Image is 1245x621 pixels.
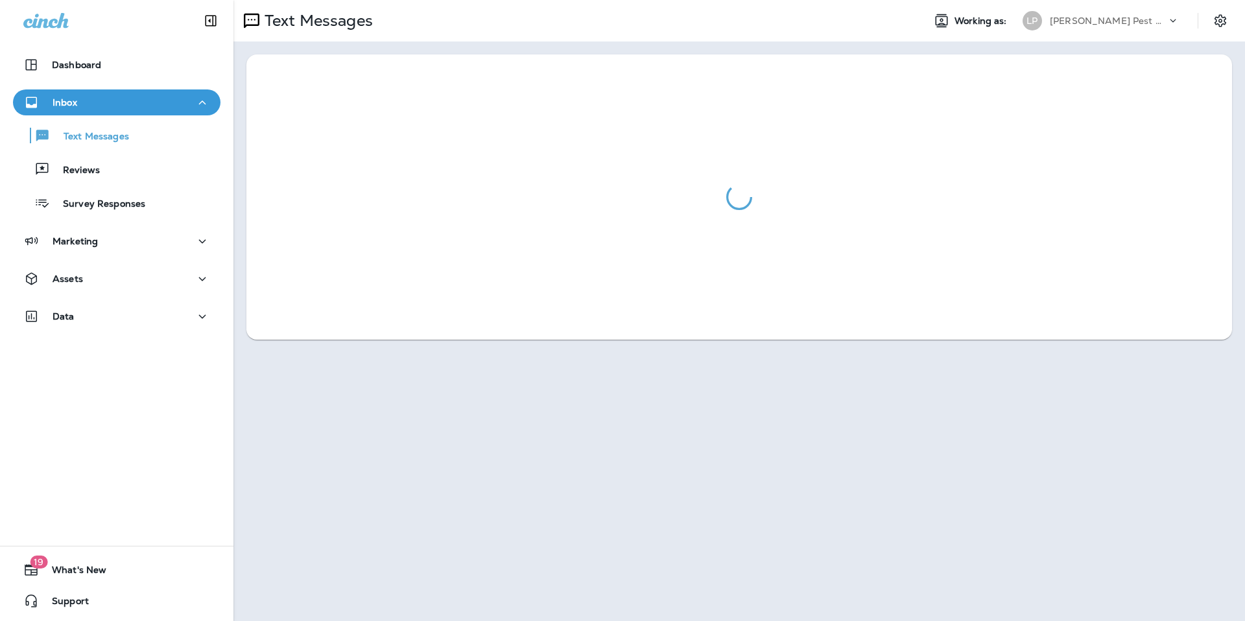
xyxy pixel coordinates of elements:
[39,565,106,580] span: What's New
[954,16,1010,27] span: Working as:
[13,266,220,292] button: Assets
[259,11,373,30] p: Text Messages
[53,97,77,108] p: Inbox
[53,236,98,246] p: Marketing
[51,131,129,143] p: Text Messages
[30,556,47,568] span: 19
[39,596,89,611] span: Support
[52,60,101,70] p: Dashboard
[53,274,83,284] p: Assets
[13,89,220,115] button: Inbox
[13,228,220,254] button: Marketing
[13,156,220,183] button: Reviews
[13,189,220,217] button: Survey Responses
[53,311,75,322] p: Data
[1050,16,1167,26] p: [PERSON_NAME] Pest Control
[50,165,100,177] p: Reviews
[1023,11,1042,30] div: LP
[13,52,220,78] button: Dashboard
[13,557,220,583] button: 19What's New
[1209,9,1232,32] button: Settings
[13,303,220,329] button: Data
[13,588,220,614] button: Support
[193,8,229,34] button: Collapse Sidebar
[13,122,220,149] button: Text Messages
[50,198,145,211] p: Survey Responses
